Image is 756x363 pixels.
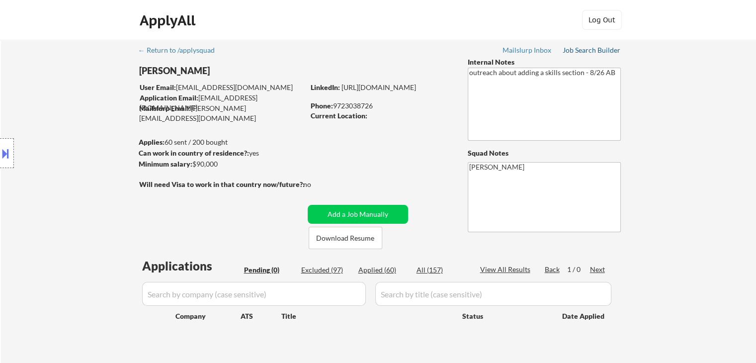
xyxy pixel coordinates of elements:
[375,282,611,306] input: Search by title (case sensitive)
[311,111,367,120] strong: Current Location:
[142,260,241,272] div: Applications
[138,46,224,56] a: ← Return to /applysquad
[468,148,621,158] div: Squad Notes
[567,265,590,274] div: 1 / 0
[241,311,281,321] div: ATS
[303,180,332,189] div: no
[311,83,340,91] strong: LinkedIn:
[563,47,621,54] div: Job Search Builder
[281,311,453,321] div: Title
[140,93,304,112] div: [EMAIL_ADDRESS][DOMAIN_NAME]
[139,65,343,77] div: [PERSON_NAME]
[545,265,561,274] div: Back
[468,57,621,67] div: Internal Notes
[301,265,351,275] div: Excluded (97)
[341,83,416,91] a: [URL][DOMAIN_NAME]
[139,137,304,147] div: 60 sent / 200 bought
[244,265,294,275] div: Pending (0)
[139,159,304,169] div: $90,000
[480,265,533,274] div: View All Results
[139,103,304,123] div: [PERSON_NAME][EMAIL_ADDRESS][DOMAIN_NAME]
[175,311,241,321] div: Company
[139,148,301,158] div: yes
[590,265,606,274] div: Next
[582,10,622,30] button: Log Out
[139,180,305,188] strong: Will need Visa to work in that country now/future?:
[417,265,466,275] div: All (157)
[311,101,333,110] strong: Phone:
[138,47,224,54] div: ← Return to /applysquad
[462,307,548,325] div: Status
[563,46,621,56] a: Job Search Builder
[562,311,606,321] div: Date Applied
[358,265,408,275] div: Applied (60)
[503,46,552,56] a: Mailslurp Inbox
[140,12,198,29] div: ApplyAll
[139,149,249,157] strong: Can work in country of residence?:
[308,205,408,224] button: Add a Job Manually
[142,282,366,306] input: Search by company (case sensitive)
[140,83,304,92] div: [EMAIL_ADDRESS][DOMAIN_NAME]
[503,47,552,54] div: Mailslurp Inbox
[309,227,382,249] button: Download Resume
[311,101,451,111] div: 9723038726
